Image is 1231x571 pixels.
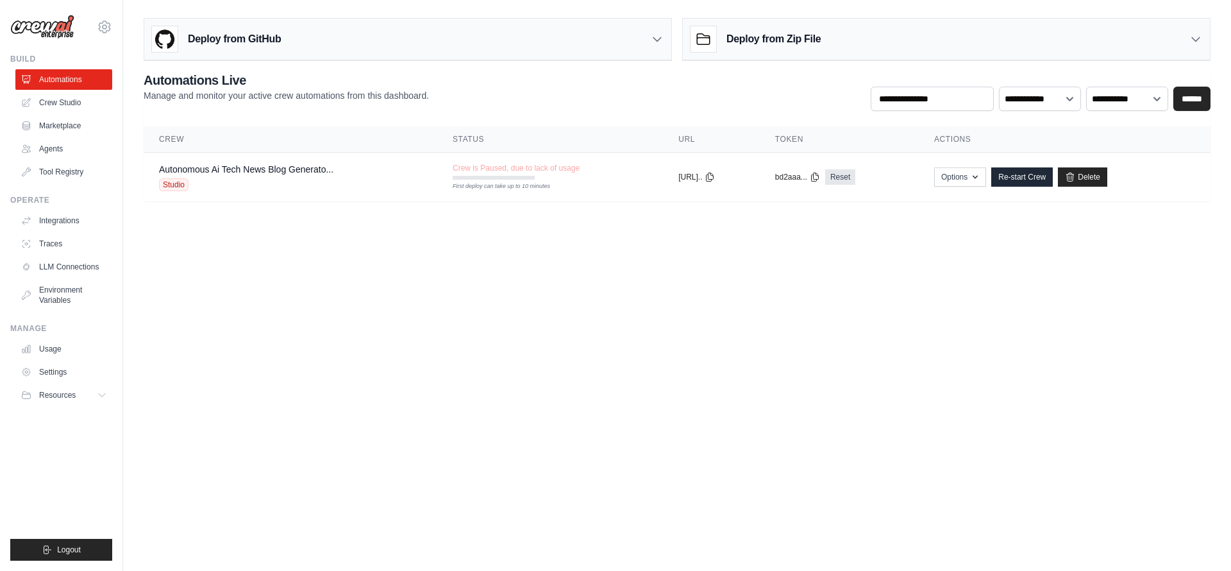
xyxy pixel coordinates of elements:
h3: Deploy from GitHub [188,31,281,47]
a: Autonomous Ai Tech News Blog Generato... [159,164,333,175]
button: Options [934,167,986,187]
a: Integrations [15,210,112,231]
a: Usage [15,339,112,359]
div: Operate [10,195,112,205]
a: LLM Connections [15,257,112,277]
h3: Deploy from Zip File [726,31,821,47]
th: Actions [919,126,1210,153]
span: Studio [159,178,188,191]
a: Delete [1058,167,1107,187]
img: GitHub Logo [152,26,178,52]
span: Resources [39,390,76,400]
th: Status [437,126,663,153]
div: Manage [10,323,112,334]
a: Re-start Crew [991,167,1053,187]
a: Automations [15,69,112,90]
a: Reset [825,169,855,185]
a: Environment Variables [15,280,112,311]
span: Logout [57,545,81,555]
a: Traces [15,234,112,254]
h2: Automations Live [144,71,429,89]
p: Manage and monitor your active crew automations from this dashboard. [144,89,429,102]
a: Agents [15,139,112,159]
th: Token [760,126,919,153]
img: Logo [10,15,74,39]
th: Crew [144,126,437,153]
th: URL [663,126,760,153]
button: Logout [10,539,112,561]
button: bd2aaa... [775,172,820,182]
div: First deploy can take up to 10 minutes [453,182,535,191]
button: Resources [15,385,112,405]
a: Settings [15,362,112,382]
span: Crew is Paused, due to lack of usage [453,163,580,173]
a: Marketplace [15,115,112,136]
a: Crew Studio [15,92,112,113]
a: Tool Registry [15,162,112,182]
div: Build [10,54,112,64]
